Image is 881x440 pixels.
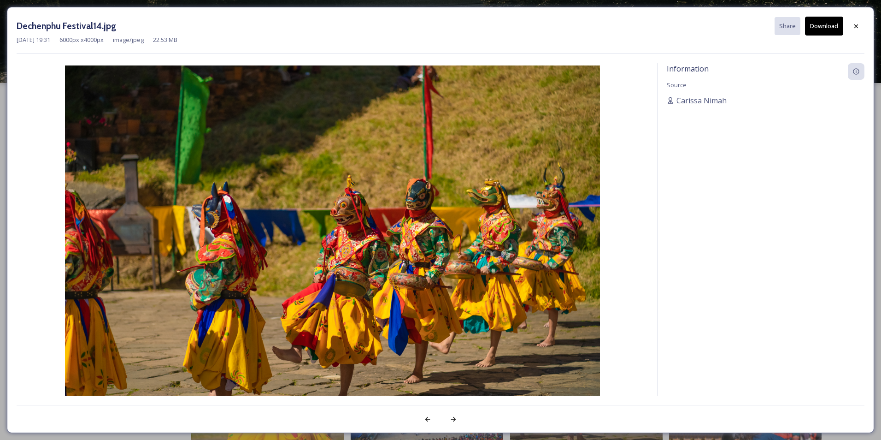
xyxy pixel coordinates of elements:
[17,65,648,422] img: Dechenphu%20Festival14.jpg
[113,36,144,44] span: image/jpeg
[667,81,687,89] span: Source
[17,19,116,33] h3: Dechenphu Festival14.jpg
[667,64,709,74] span: Information
[17,36,50,44] span: [DATE] 19:31
[805,17,843,36] button: Download
[59,36,104,44] span: 6000 px x 4000 px
[775,17,800,35] button: Share
[676,95,727,106] span: Carissa Nimah
[153,36,177,44] span: 22.53 MB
